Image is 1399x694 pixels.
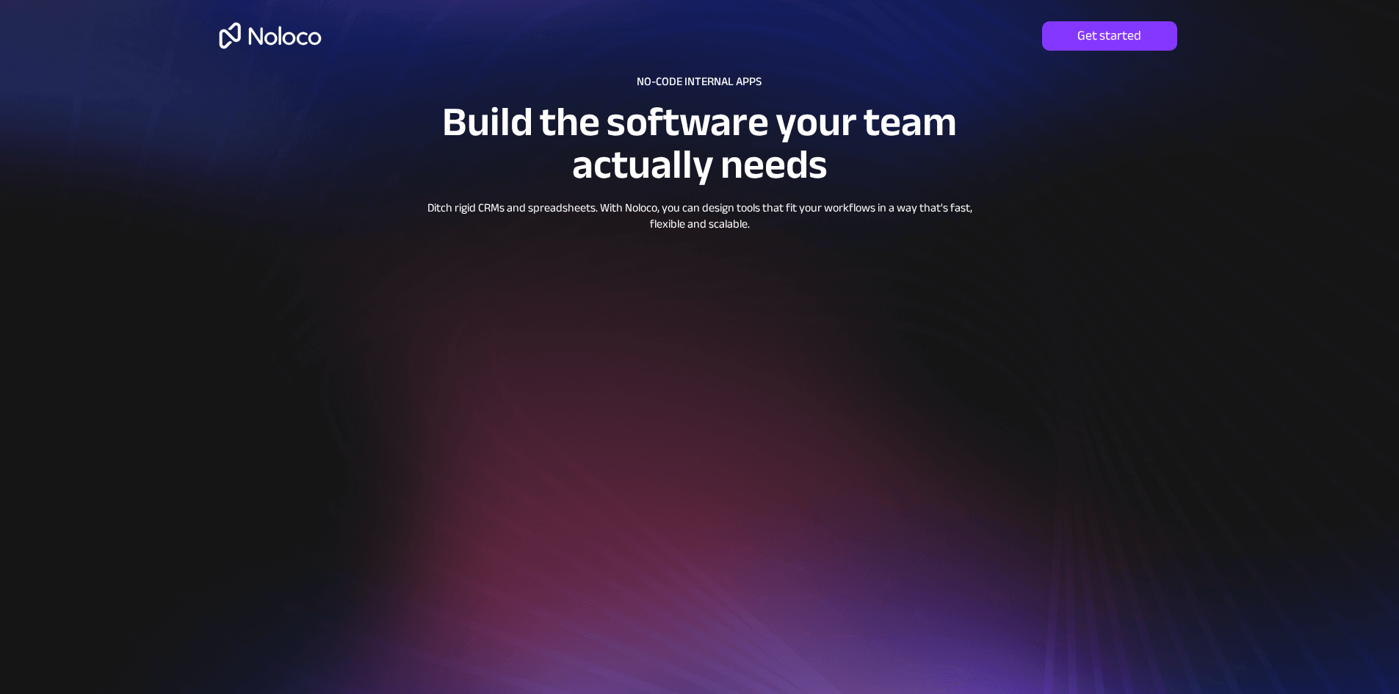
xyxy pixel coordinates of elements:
iframe: Platform overview [292,247,1105,683]
span: Get started [1042,28,1177,44]
span: NO-CODE INTERNAL APPS [637,71,762,93]
a: Get started [1042,21,1177,51]
span: Ditch rigid CRMs and spreadsheets. With Noloco, you can design tools that fit your workflows in a... [427,197,972,235]
span: Build the software your team actually needs [442,84,957,203]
